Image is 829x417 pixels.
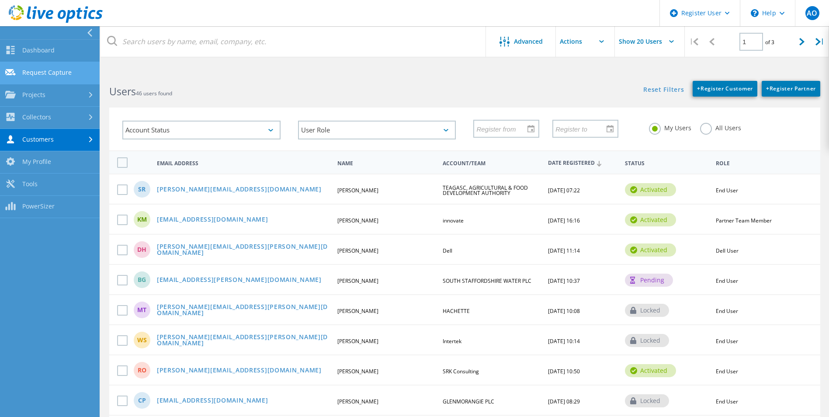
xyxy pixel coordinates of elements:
span: [PERSON_NAME] [337,368,378,375]
span: [DATE] 16:16 [548,217,580,224]
span: [PERSON_NAME] [337,247,378,254]
span: End User [716,277,738,285]
span: [DATE] 10:14 [548,337,580,345]
a: [PERSON_NAME][EMAIL_ADDRESS][DOMAIN_NAME] [157,367,322,375]
span: Date Registered [548,160,617,166]
a: [PERSON_NAME][EMAIL_ADDRESS][PERSON_NAME][DOMAIN_NAME] [157,334,330,347]
span: Status [625,161,709,166]
span: [PERSON_NAME] [337,307,378,315]
span: [DATE] 10:37 [548,277,580,285]
b: + [766,85,770,92]
span: [DATE] 07:22 [548,187,580,194]
a: Live Optics Dashboard [9,18,103,24]
span: [DATE] 11:14 [548,247,580,254]
span: WS [137,337,147,343]
a: Reset Filters [643,87,684,94]
a: [PERSON_NAME][EMAIL_ADDRESS][PERSON_NAME][DOMAIN_NAME] [157,243,330,257]
label: All Users [700,123,741,131]
span: Intertek [443,337,461,345]
span: [PERSON_NAME] [337,337,378,345]
div: Account Status [122,121,281,139]
span: Account/Team [443,161,541,166]
span: 46 users found [136,90,172,97]
a: [EMAIL_ADDRESS][PERSON_NAME][DOMAIN_NAME] [157,277,322,284]
div: activated [625,243,676,257]
a: [EMAIL_ADDRESS][DOMAIN_NAME] [157,397,268,405]
div: activated [625,213,676,226]
span: Email Address [157,161,330,166]
span: Partner Team Member [716,217,772,224]
span: Dell [443,247,452,254]
span: End User [716,337,738,345]
input: Search users by name, email, company, etc. [101,26,486,57]
span: SRK Consulting [443,368,479,375]
span: [DATE] 10:50 [548,368,580,375]
a: [PERSON_NAME][EMAIL_ADDRESS][DOMAIN_NAME] [157,186,322,194]
span: SOUTH STAFFORDSHIRE WATER PLC [443,277,531,285]
span: DH [137,247,146,253]
b: + [697,85,701,92]
svg: \n [751,9,759,17]
span: Advanced [514,38,543,45]
span: Name [337,161,435,166]
span: GLENMORANGIE PLC [443,398,494,405]
span: [PERSON_NAME] [337,187,378,194]
div: locked [625,394,669,407]
span: BG [138,277,146,283]
span: [PERSON_NAME] [337,277,378,285]
div: locked [625,334,669,347]
span: Register Partner [766,85,816,92]
span: [PERSON_NAME] [337,217,378,224]
div: locked [625,304,669,317]
span: innovate [443,217,464,224]
span: [DATE] 08:29 [548,398,580,405]
span: MT [137,307,146,313]
span: End User [716,187,738,194]
span: CP [138,397,146,403]
div: activated [625,183,676,196]
span: SR [138,186,146,192]
input: Register from [474,120,532,137]
span: of 3 [765,38,774,46]
div: | [685,26,703,57]
label: My Users [649,123,691,131]
span: KM [137,216,147,222]
span: [PERSON_NAME] [337,398,378,405]
div: pending [625,274,673,287]
div: User Role [298,121,456,139]
span: HACHETTE [443,307,470,315]
span: RO [138,367,146,373]
div: | [811,26,829,57]
span: End User [716,398,738,405]
a: [EMAIL_ADDRESS][DOMAIN_NAME] [157,216,268,224]
a: [PERSON_NAME][EMAIL_ADDRESS][PERSON_NAME][DOMAIN_NAME] [157,304,330,317]
span: Dell User [716,247,739,254]
span: Role [716,161,807,166]
b: Users [109,84,136,98]
span: End User [716,307,738,315]
a: +Register Partner [762,81,820,97]
input: Register to [553,120,611,137]
span: End User [716,368,738,375]
div: activated [625,364,676,377]
span: [DATE] 10:08 [548,307,580,315]
span: TEAGASC, AGRICULTURAL & FOOD DEVELOPMENT AUTHORITY [443,184,528,197]
span: AO [807,10,817,17]
span: Register Customer [697,85,753,92]
a: +Register Customer [693,81,757,97]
